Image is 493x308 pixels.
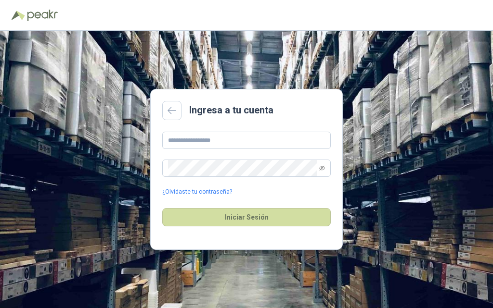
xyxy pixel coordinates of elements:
img: Logo [12,11,25,20]
img: Peakr [27,10,58,21]
button: Iniciar Sesión [162,208,331,226]
h2: Ingresa a tu cuenta [189,103,273,118]
span: eye-invisible [319,165,325,171]
a: ¿Olvidaste tu contraseña? [162,187,232,197]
